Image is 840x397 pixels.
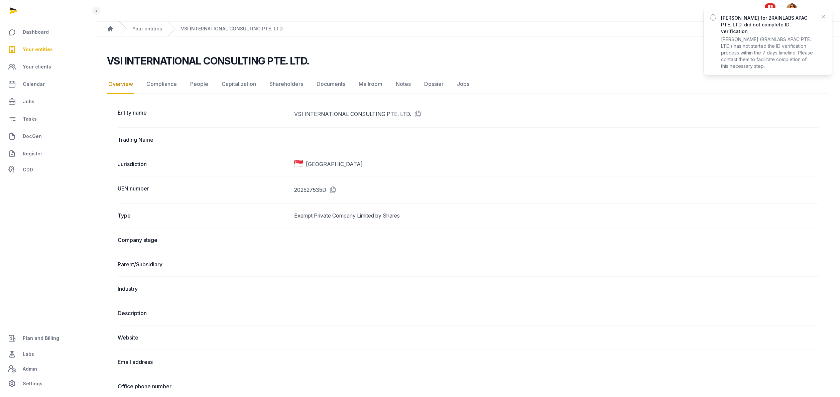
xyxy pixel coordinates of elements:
a: Capitalization [220,75,257,94]
dd: Exempt Private Company Limited by Shares [294,212,819,220]
a: Mailroom [357,75,384,94]
a: Labs [5,346,91,362]
span: DocGen [23,132,42,140]
a: Notes [394,75,412,94]
a: Compliance [145,75,178,94]
span: [GEOGRAPHIC_DATA] [306,160,363,168]
a: Register [5,146,91,162]
span: Calendar [23,80,45,88]
span: Labs [23,350,34,358]
span: Plan and Billing [23,334,59,342]
a: Tasks [5,111,91,127]
span: CDD [23,166,33,174]
dt: Office phone number [118,382,289,390]
a: People [189,75,210,94]
dt: Parent/Subsidiary [118,260,289,268]
a: Dashboard [5,24,91,40]
a: Jobs [5,94,91,110]
a: DocGen [5,128,91,144]
span: Ratty [803,7,815,15]
p: [PERSON_NAME] (BRAINLABS APAC PTE. LTD.) has not started the ID verification process within the 7... [721,36,815,70]
dt: Company stage [118,236,289,244]
nav: Tabs [107,75,829,94]
a: Documents [315,75,347,94]
dt: Website [118,334,289,342]
a: Dossier [423,75,445,94]
span: Settings [23,380,42,388]
span: Jobs [23,98,34,106]
dt: Type [118,212,289,220]
span: Dashboard [23,28,49,36]
a: Settings [5,376,91,392]
img: avatar [787,3,797,18]
span: Your entities [23,45,53,53]
a: Plan and Billing [5,330,91,346]
dd: VSI INTERNATIONAL CONSULTING PTE. LTD. [294,109,819,119]
a: Shareholders [268,75,305,94]
dt: Entity name [118,109,289,119]
a: CDD [5,163,91,176]
a: Your entities [5,41,91,57]
span: Register [23,150,42,158]
a: Your clients [5,59,91,75]
p: [PERSON_NAME] for BRAINLABS APAC PTE. LTD. did not complete ID verification [721,15,815,35]
a: Admin [5,362,91,376]
span: Tasks [23,115,37,123]
dt: Email address [118,358,289,366]
a: Overview [107,75,134,94]
dd: 202527535D [294,184,819,195]
dt: Trading Name [118,136,289,144]
span: 69 [765,3,775,10]
a: VSI INTERNATIONAL CONSULTING PTE. LTD. [181,25,284,32]
nav: Breadcrumb [96,21,840,36]
dt: Industry [118,285,289,293]
h2: VSI INTERNATIONAL CONSULTING PTE. LTD. [107,55,309,67]
dt: Description [118,309,289,317]
span: Your clients [23,63,51,71]
a: Your entities [132,25,162,32]
dt: UEN number [118,184,289,195]
span: Admin [23,365,37,373]
a: Calendar [5,76,91,92]
dt: Jurisdiction [118,160,289,168]
a: Jobs [456,75,471,94]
